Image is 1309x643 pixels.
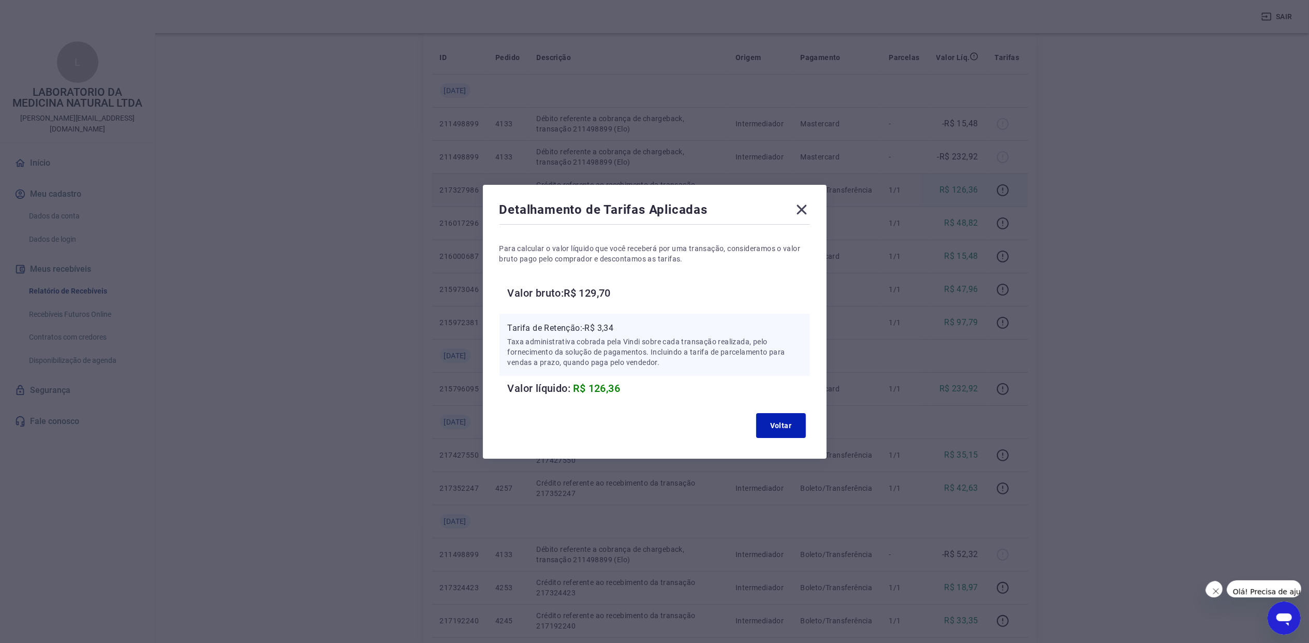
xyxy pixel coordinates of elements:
div: Detalhamento de Tarifas Aplicadas [499,201,810,222]
iframe: Fechar mensagem [1205,581,1223,598]
iframe: Mensagem da empresa [1227,580,1301,597]
iframe: Botão para abrir a janela de mensagens [1268,602,1301,635]
h6: Valor bruto: R$ 129,70 [508,285,810,301]
p: Taxa administrativa cobrada pela Vindi sobre cada transação realizada, pelo fornecimento da soluç... [508,337,802,368]
p: Para calcular o valor líquido que você receberá por uma transação, consideramos o valor bruto pag... [499,243,810,264]
button: Voltar [756,413,806,438]
h6: Valor líquido: [508,380,810,397]
span: Olá! Precisa de ajuda? [6,7,87,16]
p: Tarifa de Retenção: -R$ 3,34 [508,322,802,334]
span: R$ 126,36 [573,382,621,394]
